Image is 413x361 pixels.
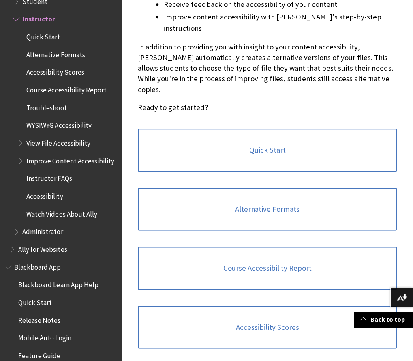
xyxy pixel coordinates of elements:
p: Ready to get started? [138,102,397,113]
span: Course Accessibility Report [26,83,106,94]
span: Release Notes [18,314,60,324]
span: Troubleshoot [26,101,66,112]
a: Alternative Formats [138,188,397,231]
a: Back to top [354,312,413,327]
span: Watch Videos About Ally [26,207,97,218]
span: Blackboard App [14,260,61,271]
a: Quick Start [138,129,397,172]
span: Quick Start [26,30,60,41]
span: Feature Guide [18,349,60,360]
span: Blackboard Learn App Help [18,278,98,289]
a: Course Accessibility Report [138,247,397,290]
span: Quick Start [18,296,52,307]
span: View File Accessibility [26,136,90,147]
span: Instructor [22,13,55,24]
span: Improve Content Accessibility [26,154,114,165]
p: In addition to providing you with insight to your content accessibility, [PERSON_NAME] automatica... [138,42,397,95]
span: WYSIWYG Accessibility [26,119,91,130]
span: Ally for Websites [18,243,67,254]
span: Accessibility [26,189,63,200]
span: Alternative Formats [26,48,85,59]
span: Mobile Auto Login [18,331,71,342]
span: Administrator [22,225,63,236]
li: Improve content accessibility with [PERSON_NAME]'s step-by-step instructions [164,11,397,34]
a: Accessibility Scores [138,306,397,349]
span: Accessibility Scores [26,66,84,77]
span: Instructor FAQs [26,172,72,183]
